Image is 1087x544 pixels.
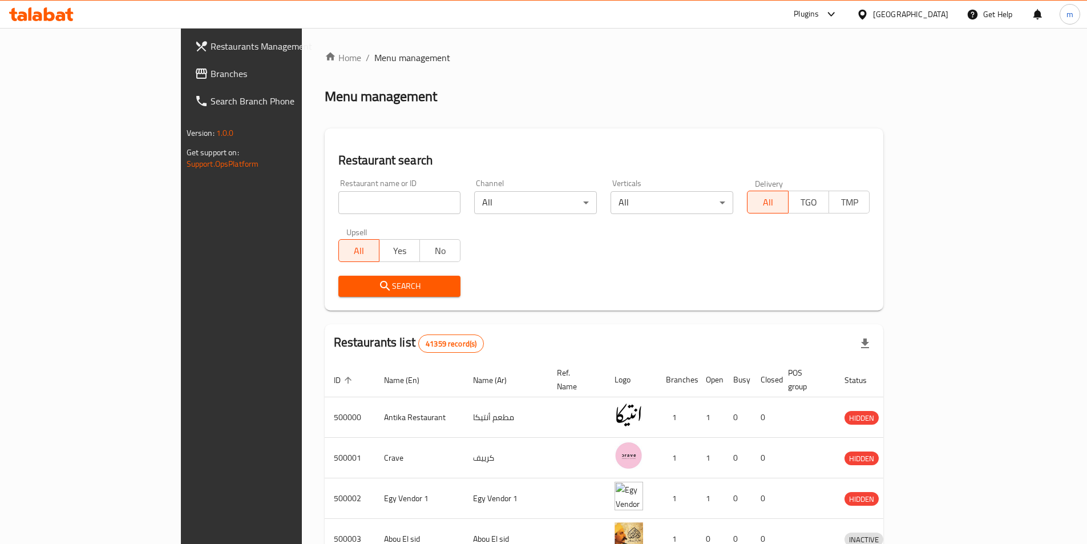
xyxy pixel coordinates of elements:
[1066,8,1073,21] span: m
[338,276,461,297] button: Search
[829,191,870,213] button: TMP
[834,194,865,211] span: TMP
[615,441,643,470] img: Crave
[216,126,234,140] span: 1.0.0
[325,87,437,106] h2: Menu management
[724,438,751,478] td: 0
[338,152,870,169] h2: Restaurant search
[187,126,215,140] span: Version:
[724,397,751,438] td: 0
[374,51,450,65] span: Menu management
[185,33,362,60] a: Restaurants Management
[334,373,355,387] span: ID
[751,362,779,397] th: Closed
[657,438,697,478] td: 1
[425,243,456,259] span: No
[844,493,879,506] span: HIDDEN
[788,191,829,213] button: TGO
[697,478,724,519] td: 1
[419,339,483,349] span: 41359 record(s)
[793,194,825,211] span: TGO
[611,191,733,214] div: All
[747,191,788,213] button: All
[375,438,464,478] td: Crave
[464,478,548,519] td: Egy Vendor 1
[464,397,548,438] td: مطعم أنتيكا
[605,362,657,397] th: Logo
[344,243,375,259] span: All
[211,94,353,108] span: Search Branch Phone
[697,438,724,478] td: 1
[325,51,884,65] nav: breadcrumb
[697,397,724,438] td: 1
[794,7,819,21] div: Plugins
[187,145,239,160] span: Get support on:
[657,362,697,397] th: Branches
[724,478,751,519] td: 0
[557,366,592,393] span: Ref. Name
[338,239,379,262] button: All
[657,478,697,519] td: 1
[419,239,460,262] button: No
[615,401,643,429] img: Antika Restaurant
[211,67,353,80] span: Branches
[751,397,779,438] td: 0
[751,478,779,519] td: 0
[788,366,822,393] span: POS group
[211,39,353,53] span: Restaurants Management
[375,397,464,438] td: Antika Restaurant
[697,362,724,397] th: Open
[755,179,783,187] label: Delivery
[844,412,879,425] span: HIDDEN
[384,373,434,387] span: Name (En)
[615,482,643,510] img: Egy Vendor 1
[657,397,697,438] td: 1
[338,191,461,214] input: Search for restaurant name or ID..
[873,8,948,21] div: [GEOGRAPHIC_DATA]
[474,191,597,214] div: All
[844,452,879,465] span: HIDDEN
[844,373,882,387] span: Status
[187,156,259,171] a: Support.OpsPlatform
[346,228,367,236] label: Upsell
[844,452,879,465] div: HIDDEN
[724,362,751,397] th: Busy
[347,279,452,293] span: Search
[185,87,362,115] a: Search Branch Phone
[334,334,484,353] h2: Restaurants list
[851,330,879,357] div: Export file
[751,438,779,478] td: 0
[366,51,370,65] li: /
[464,438,548,478] td: كرييف
[185,60,362,87] a: Branches
[379,239,420,262] button: Yes
[384,243,415,259] span: Yes
[752,194,783,211] span: All
[473,373,522,387] span: Name (Ar)
[375,478,464,519] td: Egy Vendor 1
